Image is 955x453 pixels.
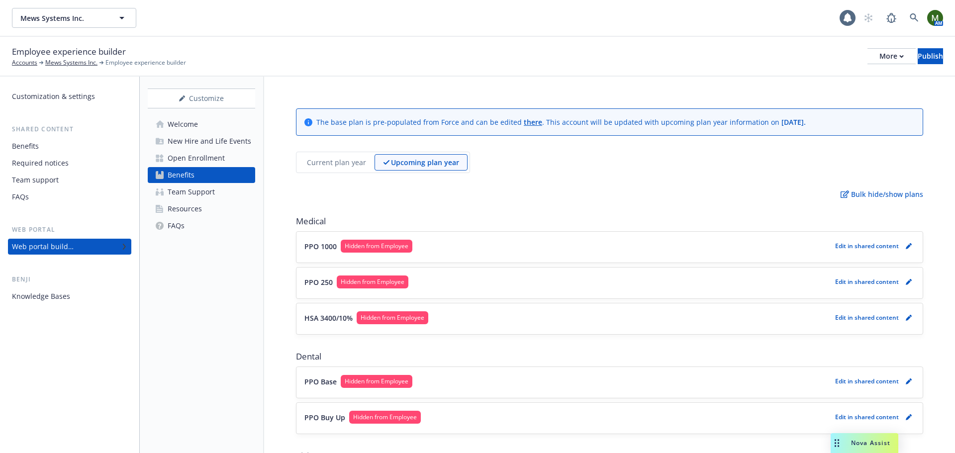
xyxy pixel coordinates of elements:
[903,276,915,288] a: pencil
[835,242,899,250] p: Edit in shared content
[105,58,186,67] span: Employee experience builder
[8,172,131,188] a: Team support
[8,189,131,205] a: FAQs
[353,413,417,422] span: Hidden from Employee
[835,277,899,286] p: Edit in shared content
[12,89,95,104] div: Customization & settings
[524,117,542,127] a: there
[148,218,255,234] a: FAQs
[835,313,899,322] p: Edit in shared content
[859,8,878,28] a: Start snowing
[879,49,904,64] div: More
[8,138,131,154] a: Benefits
[345,242,408,251] span: Hidden from Employee
[148,184,255,200] a: Team Support
[841,189,923,199] p: Bulk hide/show plans
[168,201,202,217] div: Resources
[8,239,131,255] a: Web portal builder
[8,124,131,134] div: Shared content
[831,433,898,453] button: Nova Assist
[903,312,915,324] a: pencil
[8,288,131,304] a: Knowledge Bases
[168,184,215,200] div: Team Support
[168,218,185,234] div: FAQs
[12,58,37,67] a: Accounts
[148,89,255,108] button: Customize
[148,167,255,183] a: Benefits
[781,117,806,127] span: [DATE] .
[8,274,131,284] div: Benji
[168,133,251,149] div: New Hire and Life Events
[881,8,901,28] a: Report a Bug
[296,215,923,227] span: Medical
[12,288,70,304] div: Knowledge Bases
[304,277,333,287] p: PPO 250
[12,189,29,205] div: FAQs
[148,201,255,217] a: Resources
[8,225,131,235] div: Web portal
[341,277,404,286] span: Hidden from Employee
[918,49,943,64] div: Publish
[851,439,890,447] span: Nova Assist
[12,8,136,28] button: Mews Systems Inc.
[148,89,255,108] div: Customize
[12,155,69,171] div: Required notices
[8,155,131,171] a: Required notices
[361,313,424,322] span: Hidden from Employee
[345,377,408,386] span: Hidden from Employee
[542,117,781,127] span: . This account will be updated with upcoming plan year information on
[8,89,131,104] a: Customization & settings
[168,150,225,166] div: Open Enrollment
[867,48,916,64] button: More
[316,117,524,127] span: The base plan is pre-populated from Force and can be edited
[168,116,198,132] div: Welcome
[148,133,255,149] a: New Hire and Life Events
[148,116,255,132] a: Welcome
[835,413,899,421] p: Edit in shared content
[903,240,915,252] a: pencil
[12,138,39,154] div: Benefits
[304,412,345,423] p: PPO Buy Up
[391,157,459,168] p: Upcoming plan year
[304,313,353,323] p: HSA 3400/10%
[927,10,943,26] img: photo
[903,411,915,423] a: pencil
[903,375,915,387] a: pencil
[304,275,831,288] button: PPO 250Hidden from Employee
[296,351,923,362] span: Dental
[304,411,831,424] button: PPO Buy UpHidden from Employee
[12,239,74,255] div: Web portal builder
[304,240,831,253] button: PPO 1000Hidden from Employee
[304,311,831,324] button: HSA 3400/10%Hidden from Employee
[918,48,943,64] button: Publish
[304,375,831,388] button: PPO BaseHidden from Employee
[45,58,97,67] a: Mews Systems Inc.
[904,8,924,28] a: Search
[20,13,106,23] span: Mews Systems Inc.
[831,433,843,453] div: Drag to move
[12,172,59,188] div: Team support
[148,150,255,166] a: Open Enrollment
[12,45,126,58] span: Employee experience builder
[304,376,337,387] p: PPO Base
[835,377,899,385] p: Edit in shared content
[304,241,337,252] p: PPO 1000
[307,157,366,168] p: Current plan year
[168,167,194,183] div: Benefits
